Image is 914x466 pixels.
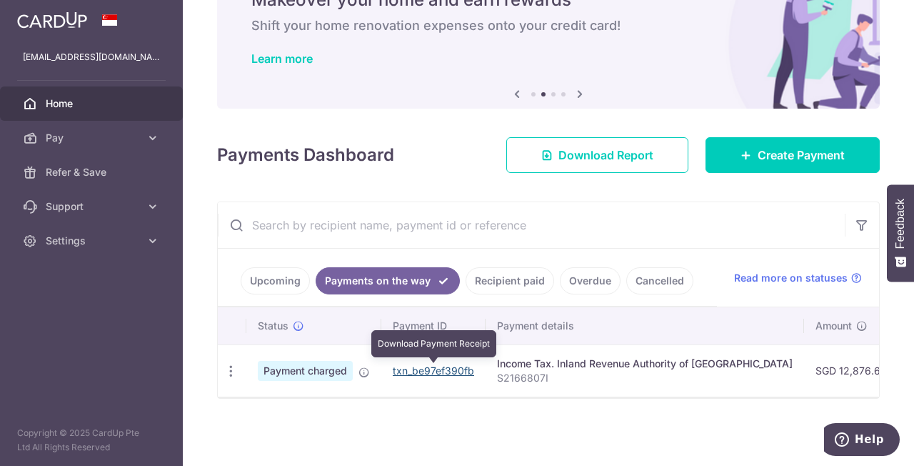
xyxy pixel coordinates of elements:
span: Settings [46,234,140,248]
span: Pay [46,131,140,145]
a: Payments on the way [316,267,460,294]
a: Download Report [506,137,688,173]
span: Refer & Save [46,165,140,179]
td: SGD 12,876.64 [804,344,898,397]
span: Amount [815,319,852,333]
a: Recipient paid [466,267,554,294]
a: Overdue [560,267,621,294]
div: Income Tax. Inland Revenue Authority of [GEOGRAPHIC_DATA] [497,357,793,371]
p: S2166807I [497,371,793,385]
div: Download Payment Receipt [371,330,496,357]
span: Payment charged [258,361,353,381]
h4: Payments Dashboard [217,142,394,168]
span: Download Report [558,147,653,164]
img: CardUp [17,11,87,29]
a: Read more on statuses [734,271,862,285]
th: Payment ID [381,307,486,344]
p: [EMAIL_ADDRESS][DOMAIN_NAME] [23,50,160,64]
a: Create Payment [705,137,880,173]
th: Payment details [486,307,804,344]
span: Support [46,199,140,214]
span: Create Payment [758,147,845,164]
span: Home [46,96,140,111]
span: Read more on statuses [734,271,848,285]
a: Upcoming [241,267,310,294]
a: Learn more [251,51,313,66]
iframe: Opens a widget where you can find more information [824,423,900,459]
input: Search by recipient name, payment id or reference [218,202,845,248]
button: Feedback - Show survey [887,184,914,282]
a: txn_be97ef390fb [393,365,474,377]
span: Feedback [894,199,907,249]
h6: Shift your home renovation expenses onto your credit card! [251,17,845,34]
span: Status [258,319,288,333]
a: Cancelled [626,267,693,294]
